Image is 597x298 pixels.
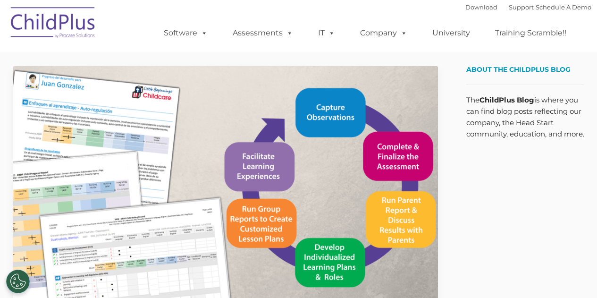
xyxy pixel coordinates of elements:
button: Cookies Settings [6,270,30,293]
a: Assessments [223,24,303,43]
p: The is where you can find blog posts reflecting our company, the Head Start community, education,... [466,94,584,140]
a: Support [509,3,534,11]
a: Download [465,3,497,11]
a: Software [154,24,217,43]
a: IT [309,24,345,43]
a: University [423,24,479,43]
strong: ChildPlus Blog [479,95,534,104]
span: About the ChildPlus Blog [466,65,571,74]
font: | [465,3,591,11]
a: Company [351,24,417,43]
a: Training Scramble!! [486,24,576,43]
a: Schedule A Demo [536,3,591,11]
img: ChildPlus by Procare Solutions [6,0,101,48]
